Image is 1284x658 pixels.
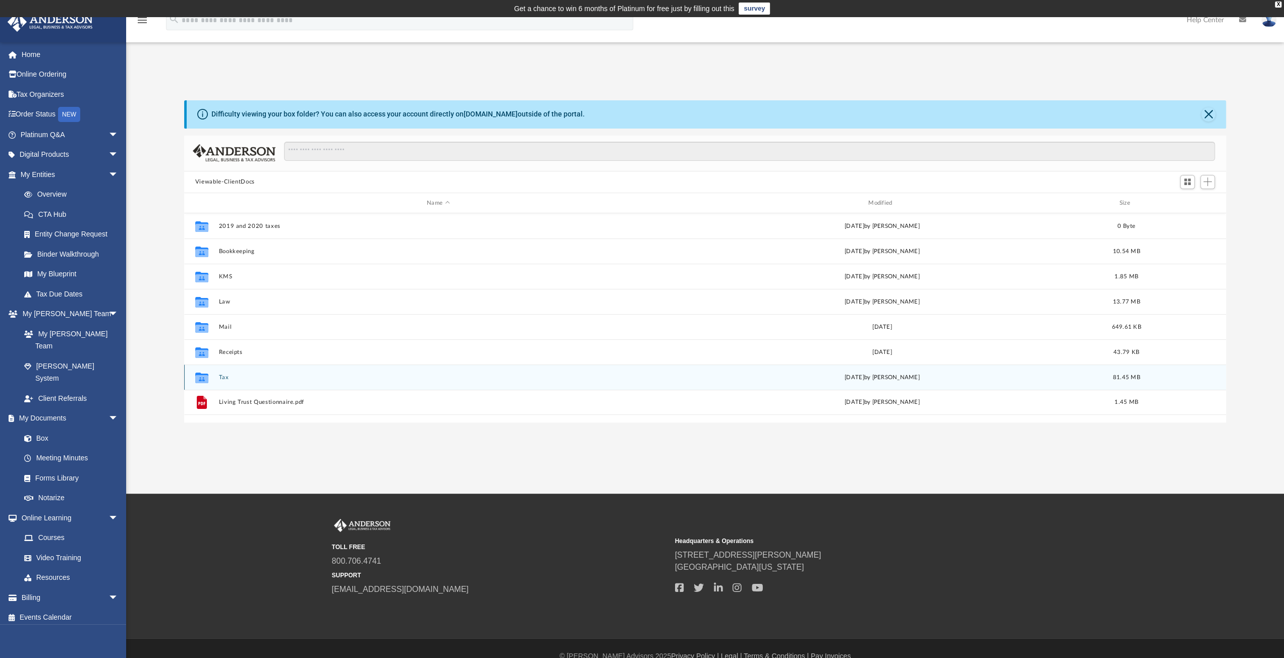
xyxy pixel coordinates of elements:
[1261,13,1276,27] img: User Pic
[332,585,469,593] a: [EMAIL_ADDRESS][DOMAIN_NAME]
[136,19,148,26] a: menu
[7,508,129,528] a: Online Learningarrow_drop_down
[14,185,134,205] a: Overview
[108,587,129,608] span: arrow_drop_down
[14,468,124,488] a: Forms Library
[1151,199,1221,208] div: id
[195,177,255,187] button: Viewable-ClientDocs
[1114,274,1138,279] span: 1.85 MB
[7,164,134,185] a: My Entitiesarrow_drop_down
[1106,199,1146,208] div: Size
[1275,2,1281,8] div: close
[7,44,134,65] a: Home
[1118,223,1135,229] span: 0 Byte
[14,356,129,388] a: [PERSON_NAME] System
[108,508,129,528] span: arrow_drop_down
[14,548,124,568] a: Video Training
[7,587,134,608] a: Billingarrow_drop_down
[14,388,129,408] a: Client Referrals
[7,125,134,145] a: Platinum Q&Aarrow_drop_down
[14,264,129,284] a: My Blueprint
[675,563,804,571] a: [GEOGRAPHIC_DATA][US_STATE]
[14,488,129,508] a: Notarize
[218,374,658,381] button: Tax
[5,12,96,32] img: Anderson Advisors Platinum Portal
[14,224,134,245] a: Entity Change Request
[662,323,1102,332] div: [DATE]
[218,199,657,208] div: Name
[464,110,518,118] a: [DOMAIN_NAME]
[136,14,148,26] i: menu
[514,3,735,15] div: Get a chance to win 6 months of Platinum for free just by filling out this
[1180,175,1195,189] button: Switch to Grid View
[675,551,821,559] a: [STREET_ADDRESS][PERSON_NAME]
[184,213,1226,423] div: grid
[662,272,1102,281] div: [DATE] by [PERSON_NAME]
[218,223,658,229] button: 2019 and 2020 taxes
[7,104,134,125] a: Order StatusNEW
[218,298,658,305] button: Law
[108,408,129,429] span: arrow_drop_down
[7,304,129,324] a: My [PERSON_NAME] Teamarrow_drop_down
[14,204,134,224] a: CTA Hub
[7,84,134,104] a: Tax Organizers
[1112,299,1140,305] span: 13.77 MB
[169,14,180,25] i: search
[1114,400,1138,405] span: 1.45 MB
[662,247,1102,256] div: [DATE] by [PERSON_NAME]
[662,222,1102,231] div: [DATE] by [PERSON_NAME]
[7,145,134,165] a: Digital Productsarrow_drop_down
[14,428,124,448] a: Box
[7,408,129,429] a: My Documentsarrow_drop_down
[58,107,80,122] div: NEW
[1112,375,1140,380] span: 81.45 MB
[14,324,124,356] a: My [PERSON_NAME] Team
[739,3,770,15] a: survey
[14,448,129,468] a: Meeting Minutes
[675,536,1011,546] small: Headquarters & Operations
[662,199,1101,208] div: Modified
[211,109,585,119] div: Difficulty viewing your box folder? You can also access your account directly on outside of the p...
[332,543,668,552] small: TOLL FREE
[14,568,129,588] a: Resources
[108,164,129,185] span: arrow_drop_down
[189,199,214,208] div: id
[1201,107,1215,122] button: Close
[218,248,658,255] button: Bookkeeping
[662,348,1102,357] div: [DATE]
[7,608,134,628] a: Events Calendar
[1200,175,1215,189] button: Add
[7,65,134,85] a: Online Ordering
[108,145,129,165] span: arrow_drop_down
[14,528,129,548] a: Courses
[1113,349,1139,355] span: 43.79 KB
[108,125,129,145] span: arrow_drop_down
[218,273,658,280] button: KMS
[218,399,658,406] button: Living Trust Questionnaire.pdf
[662,398,1102,407] div: [DATE] by [PERSON_NAME]
[218,349,658,355] button: Receipts
[1112,249,1140,254] span: 10.54 MB
[14,244,134,264] a: Binder Walkthrough
[332,557,381,565] a: 800.706.4741
[14,284,134,304] a: Tax Due Dates
[662,373,1102,382] div: [DATE] by [PERSON_NAME]
[332,571,668,580] small: SUPPORT
[218,324,658,330] button: Mail
[108,304,129,325] span: arrow_drop_down
[662,297,1102,307] div: [DATE] by [PERSON_NAME]
[284,142,1215,161] input: Search files and folders
[1111,324,1141,330] span: 649.61 KB
[332,519,393,532] img: Anderson Advisors Platinum Portal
